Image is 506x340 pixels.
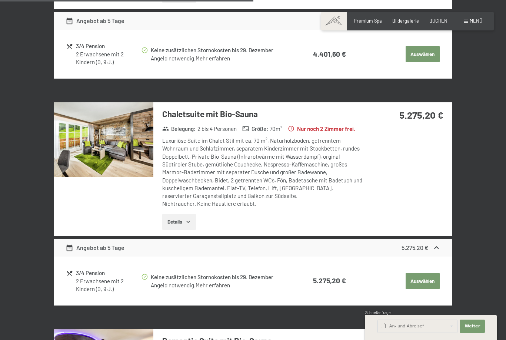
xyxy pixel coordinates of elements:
div: Keine zusätzlichen Stornokosten bis 29. Dezember [151,46,290,55]
div: 2 Erwachsene mit 2 Kindern (0, 9 J.) [76,50,141,66]
strong: Belegung : [162,125,196,133]
span: Menü [470,18,482,24]
span: 2 bis 4 Personen [197,125,237,133]
strong: 5.275,20 € [402,244,428,251]
div: Angebot ab 5 Tage [66,16,124,25]
strong: Nur noch 2 Zimmer frei. [288,125,355,133]
h3: Chaletsuite mit Bio-Sauna [162,108,363,120]
button: Details [162,214,196,230]
a: Bildergalerie [392,18,419,24]
span: Weiter [465,323,480,329]
div: Angeld notwendig. [151,281,290,289]
div: Angebot ab 5 Tage4.401,60 € [54,12,452,30]
strong: 5.275,20 € [313,276,346,285]
div: Luxuriöse Suite im Chalet Stil mit ca. 70 m², Naturholzboden, getrenntem Wohnraum und Schlafzimme... [162,137,363,208]
a: BUCHEN [429,18,447,24]
button: Auswählen [406,273,440,289]
div: 3/4 Pension [76,269,141,277]
div: Keine zusätzlichen Stornokosten bis 29. Dezember [151,273,290,281]
button: Weiter [460,320,485,333]
strong: Größe : [242,125,268,133]
a: Mehr erfahren [196,282,230,288]
div: Angebot ab 5 Tage [66,243,124,252]
a: Mehr erfahren [196,55,230,62]
div: Angeld notwendig. [151,55,290,62]
div: 3/4 Pension [76,42,141,50]
strong: 4.401,60 € [313,50,346,58]
span: Schnellanfrage [365,310,391,315]
div: Angebot ab 5 Tage5.275,20 € [54,239,452,257]
button: Auswählen [406,46,440,62]
img: mss_renderimg.php [54,102,153,177]
span: 70 m² [270,125,282,133]
div: 2 Erwachsene mit 2 Kindern (0, 9 J.) [76,277,141,293]
strong: 5.275,20 € [399,109,443,121]
a: Premium Spa [354,18,382,24]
